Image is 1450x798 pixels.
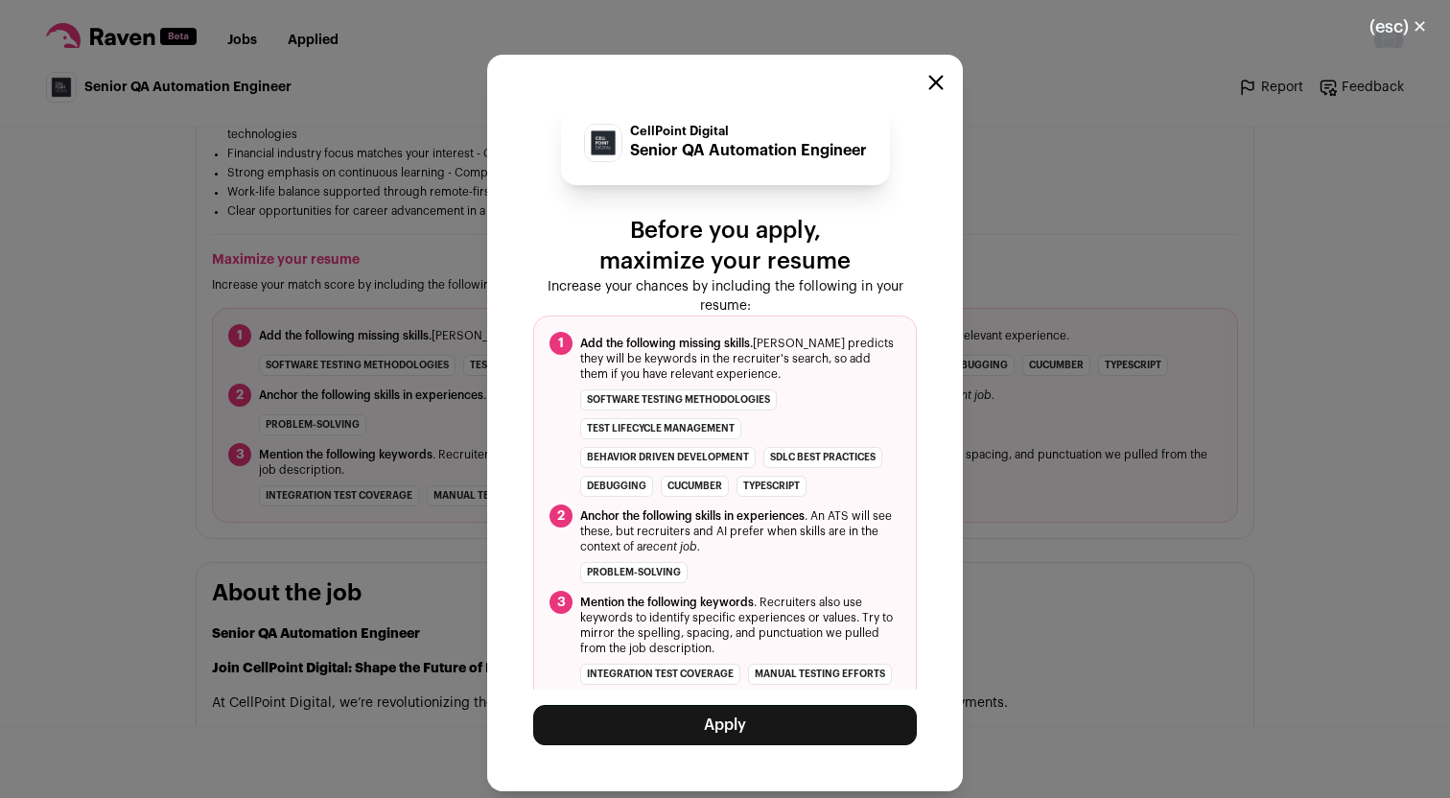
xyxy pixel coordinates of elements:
li: test lifecycle management [580,418,741,439]
span: Anchor the following skills in experiences [580,510,805,522]
li: Cucumber [661,476,729,497]
button: Close modal [1346,6,1450,48]
i: recent job. [643,541,700,552]
p: CellPoint Digital [630,124,867,139]
li: problem-solving [580,562,688,583]
span: 2 [550,505,573,528]
img: 7e6d68ceb816f7eeff5d677af77655927ca84ffb2ce9d0cd75e9f80b2852ea3e.jpg [585,125,621,161]
span: . Recruiters also use keywords to identify specific experiences or values. Try to mirror the spel... [580,595,900,656]
li: integration test coverage [580,664,740,685]
li: manual testing efforts [748,664,892,685]
li: debugging [580,476,653,497]
button: Apply [533,705,917,745]
span: Mention the following keywords [580,597,754,608]
span: . An ATS will see these, but recruiters and AI prefer when skills are in the context of a [580,508,900,554]
li: SDLC best practices [763,447,882,468]
li: Typescript [737,476,807,497]
li: software testing methodologies [580,389,777,411]
span: Add the following missing skills. [580,338,753,349]
p: Increase your chances by including the following in your resume: [533,277,917,316]
p: Senior QA Automation Engineer [630,139,867,162]
button: Close modal [928,75,944,90]
span: 1 [550,332,573,355]
span: 3 [550,591,573,614]
p: Before you apply, maximize your resume [533,216,917,277]
li: Behavior Driven Development [580,447,756,468]
span: [PERSON_NAME] predicts they will be keywords in the recruiter's search, so add them if you have r... [580,336,900,382]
